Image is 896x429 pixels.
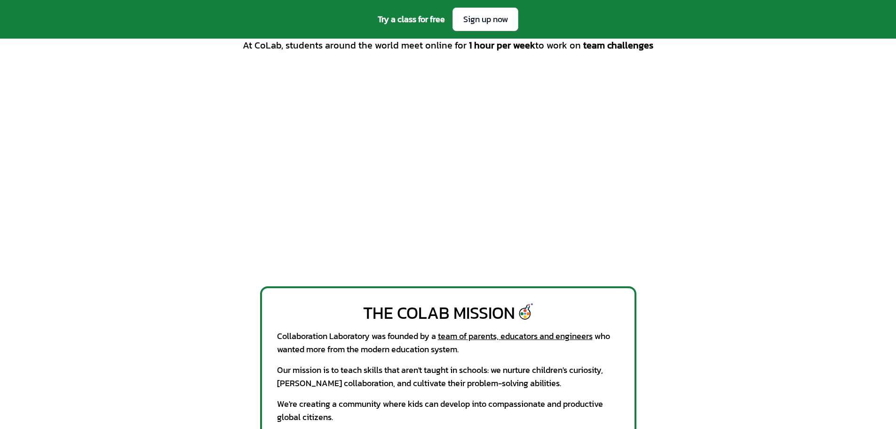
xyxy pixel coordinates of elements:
[583,38,653,52] span: team challenges
[378,13,445,26] span: Try a class for free
[469,38,535,52] span: 1 hour per week
[452,8,518,31] a: Sign up now
[438,330,593,342] a: team of parents, educators and engineers
[260,59,636,271] iframe: Welcome to Collaboration Laboratory!
[277,364,619,390] div: Our mission is to teach skills that aren't taught in schools: we nurture children's curiosity, [P...
[243,39,653,52] span: At CoLab, students around the world meet online for to work on
[277,397,619,424] div: We're creating a community where kids can develop into compassionate and productive global citizens.
[363,303,515,322] div: The CoLab Mission
[277,330,619,356] div: Collaboration Laboratory was founded by a who wanted more from the modern education system.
